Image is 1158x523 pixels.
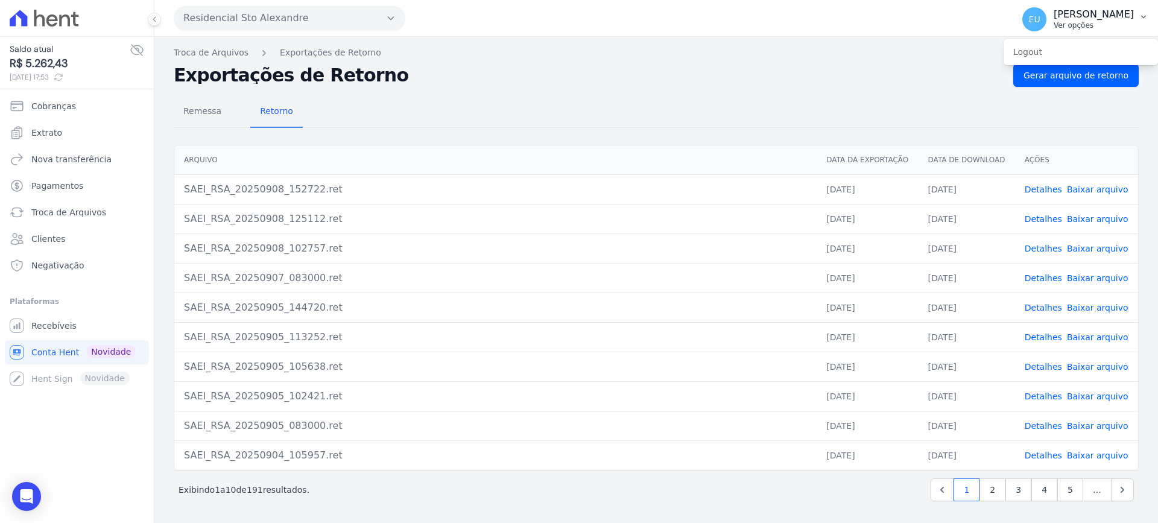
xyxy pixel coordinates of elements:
[1025,421,1062,431] a: Detalhes
[1067,244,1128,253] a: Baixar arquivo
[174,67,1004,84] h2: Exportações de Retorno
[919,352,1015,381] td: [DATE]
[10,72,130,83] span: [DATE] 17:53
[253,99,300,123] span: Retorno
[5,314,149,338] a: Recebíveis
[250,97,303,128] a: Retorno
[1025,303,1062,312] a: Detalhes
[176,99,229,123] span: Remessa
[1067,303,1128,312] a: Baixar arquivo
[817,322,918,352] td: [DATE]
[1083,478,1112,501] span: …
[174,97,231,128] a: Remessa
[247,485,263,495] span: 191
[1025,214,1062,224] a: Detalhes
[1025,451,1062,460] a: Detalhes
[31,180,83,192] span: Pagamentos
[1025,391,1062,401] a: Detalhes
[31,100,76,112] span: Cobranças
[31,346,79,358] span: Conta Hent
[184,389,807,404] div: SAEI_RSA_20250905_102421.ret
[1031,478,1057,501] a: 4
[31,206,106,218] span: Troca de Arquivos
[1067,273,1128,283] a: Baixar arquivo
[31,153,112,165] span: Nova transferência
[184,212,807,226] div: SAEI_RSA_20250908_125112.ret
[1111,478,1134,501] a: Next
[184,182,807,197] div: SAEI_RSA_20250908_152722.ret
[817,233,918,263] td: [DATE]
[179,484,309,496] p: Exibindo a de resultados.
[31,127,62,139] span: Extrato
[1025,244,1062,253] a: Detalhes
[5,340,149,364] a: Conta Hent Novidade
[1057,478,1083,501] a: 5
[1067,421,1128,431] a: Baixar arquivo
[5,147,149,171] a: Nova transferência
[817,145,918,175] th: Data da Exportação
[5,227,149,251] a: Clientes
[174,145,817,175] th: Arquivo
[5,121,149,145] a: Extrato
[5,200,149,224] a: Troca de Arquivos
[817,204,918,233] td: [DATE]
[1025,332,1062,342] a: Detalhes
[174,46,248,59] a: Troca de Arquivos
[1025,362,1062,372] a: Detalhes
[817,411,918,440] td: [DATE]
[1054,8,1134,21] p: [PERSON_NAME]
[1067,391,1128,401] a: Baixar arquivo
[1024,69,1128,81] span: Gerar arquivo de retorno
[919,145,1015,175] th: Data de Download
[184,330,807,344] div: SAEI_RSA_20250905_113252.ret
[1054,21,1134,30] p: Ver opções
[1013,2,1158,36] button: EU [PERSON_NAME] Ver opções
[31,320,77,332] span: Recebíveis
[919,440,1015,470] td: [DATE]
[1004,41,1158,63] a: Logout
[184,241,807,256] div: SAEI_RSA_20250908_102757.ret
[10,294,144,309] div: Plataformas
[919,411,1015,440] td: [DATE]
[931,478,954,501] a: Previous
[979,478,1005,501] a: 2
[1067,332,1128,342] a: Baixar arquivo
[1029,15,1040,24] span: EU
[86,345,136,358] span: Novidade
[1013,64,1139,87] a: Gerar arquivo de retorno
[919,204,1015,233] td: [DATE]
[280,46,381,59] a: Exportações de Retorno
[10,94,144,391] nav: Sidebar
[1005,478,1031,501] a: 3
[184,448,807,463] div: SAEI_RSA_20250904_105957.ret
[1025,273,1062,283] a: Detalhes
[184,419,807,433] div: SAEI_RSA_20250905_083000.ret
[1067,362,1128,372] a: Baixar arquivo
[184,300,807,315] div: SAEI_RSA_20250905_144720.ret
[1067,214,1128,224] a: Baixar arquivo
[817,440,918,470] td: [DATE]
[919,293,1015,322] td: [DATE]
[184,360,807,374] div: SAEI_RSA_20250905_105638.ret
[174,46,1139,59] nav: Breadcrumb
[919,381,1015,411] td: [DATE]
[12,482,41,511] div: Open Intercom Messenger
[817,293,918,322] td: [DATE]
[919,233,1015,263] td: [DATE]
[1067,185,1128,194] a: Baixar arquivo
[919,322,1015,352] td: [DATE]
[174,6,405,30] button: Residencial Sto Alexandre
[817,263,918,293] td: [DATE]
[954,478,979,501] a: 1
[817,352,918,381] td: [DATE]
[5,94,149,118] a: Cobranças
[10,55,130,72] span: R$ 5.262,43
[817,381,918,411] td: [DATE]
[215,485,220,495] span: 1
[5,174,149,198] a: Pagamentos
[226,485,236,495] span: 10
[1067,451,1128,460] a: Baixar arquivo
[5,253,149,277] a: Negativação
[1025,185,1062,194] a: Detalhes
[817,174,918,204] td: [DATE]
